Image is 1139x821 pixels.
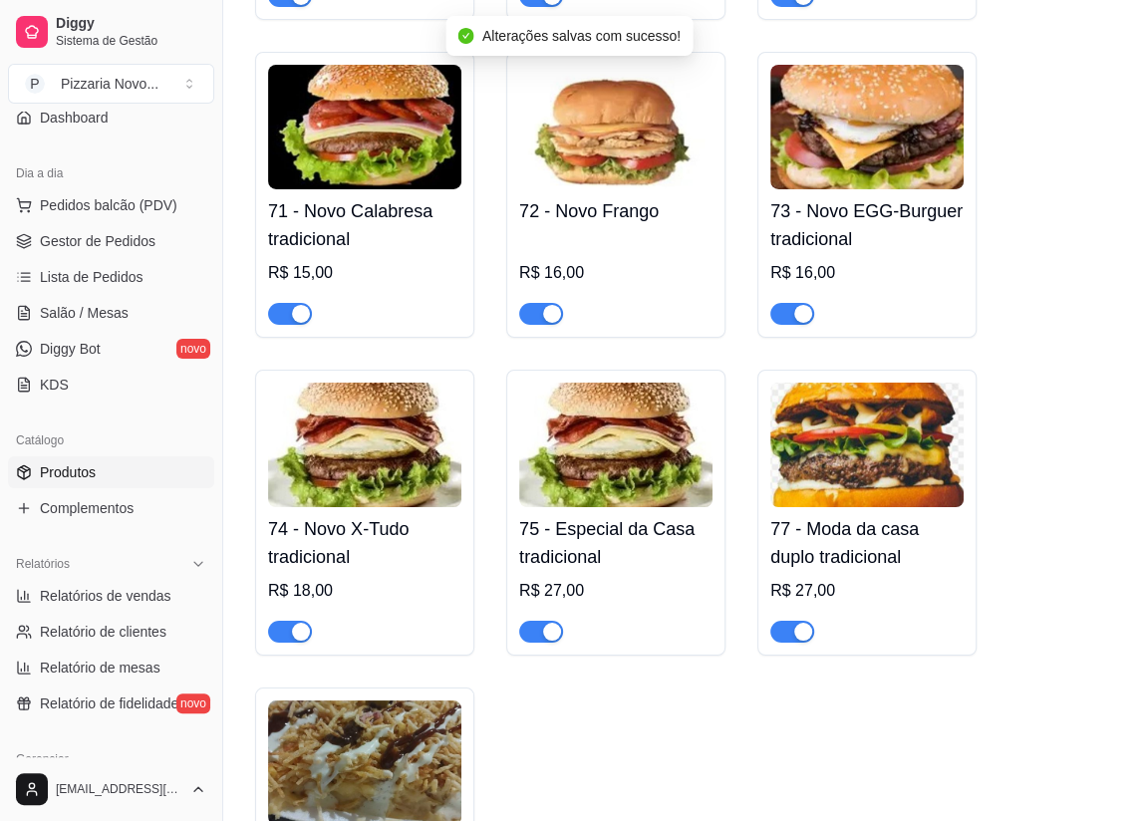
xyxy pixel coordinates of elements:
div: R$ 16,00 [519,261,712,285]
button: [EMAIL_ADDRESS][DOMAIN_NAME] [8,765,214,813]
span: Complementos [40,498,134,518]
a: Lista de Pedidos [8,261,214,293]
span: Diggy Bot [40,339,101,359]
a: DiggySistema de Gestão [8,8,214,56]
span: Dashboard [40,108,109,128]
span: [EMAIL_ADDRESS][DOMAIN_NAME] [56,781,182,797]
div: R$ 15,00 [268,261,461,285]
div: Catálogo [8,424,214,456]
a: Produtos [8,456,214,488]
div: R$ 27,00 [770,579,964,603]
div: Dia a dia [8,157,214,189]
div: R$ 27,00 [519,579,712,603]
a: KDS [8,369,214,401]
span: Relatório de clientes [40,622,166,642]
span: Sistema de Gestão [56,33,206,49]
a: Salão / Mesas [8,297,214,329]
a: Diggy Botnovo [8,333,214,365]
h4: 72 - Novo Frango [519,197,712,225]
h4: 74 - Novo X-Tudo tradicional [268,515,461,571]
img: product-image [770,65,964,189]
span: Gestor de Pedidos [40,231,155,251]
span: Relatório de mesas [40,658,160,678]
img: product-image [519,65,712,189]
a: Relatório de clientes [8,616,214,648]
span: Alterações salvas com sucesso! [482,28,681,44]
h4: 77 - Moda da casa duplo tradicional [770,515,964,571]
span: Lista de Pedidos [40,267,143,287]
a: Relatórios de vendas [8,580,214,612]
img: product-image [268,383,461,507]
span: P [25,74,45,94]
button: Pedidos balcão (PDV) [8,189,214,221]
div: Gerenciar [8,743,214,775]
a: Relatório de fidelidadenovo [8,687,214,719]
button: Select a team [8,64,214,104]
span: Relatório de fidelidade [40,693,178,713]
div: R$ 18,00 [268,579,461,603]
img: product-image [519,383,712,507]
h4: 73 - Novo EGG-Burguer tradicional [770,197,964,253]
div: R$ 16,00 [770,261,964,285]
span: Diggy [56,15,206,33]
h4: 71 - Novo Calabresa tradicional [268,197,461,253]
img: product-image [268,65,461,189]
span: Salão / Mesas [40,303,129,323]
a: Complementos [8,492,214,524]
span: Relatórios [16,556,70,572]
span: Pedidos balcão (PDV) [40,195,177,215]
div: Pizzaria Novo ... [61,74,158,94]
h4: 75 - Especial da Casa tradicional [519,515,712,571]
a: Gestor de Pedidos [8,225,214,257]
span: check-circle [458,28,474,44]
span: Relatórios de vendas [40,586,171,606]
a: Dashboard [8,102,214,134]
span: Produtos [40,462,96,482]
img: product-image [770,383,964,507]
span: KDS [40,375,69,395]
a: Relatório de mesas [8,652,214,684]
